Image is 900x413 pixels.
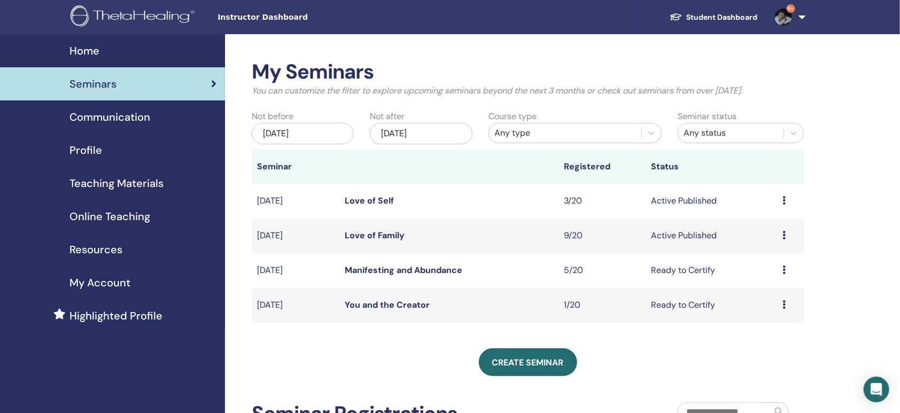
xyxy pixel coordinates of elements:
div: [DATE] [252,123,354,144]
td: [DATE] [252,253,339,288]
label: Not before [252,110,293,123]
label: Not after [370,110,405,123]
span: Home [69,43,99,59]
img: logo.png [71,5,198,29]
th: Registered [558,150,646,184]
span: My Account [69,275,130,291]
td: 1/20 [558,288,646,323]
a: Create seminar [479,348,577,376]
span: 9+ [787,4,795,13]
span: Teaching Materials [69,175,164,191]
td: Ready to Certify [646,288,778,323]
span: Profile [69,142,102,158]
span: Seminars [69,76,117,92]
label: Course type [488,110,537,123]
a: Love of Family [345,230,405,241]
a: Love of Self [345,195,394,206]
td: 3/20 [558,184,646,219]
span: Online Teaching [69,208,150,224]
div: Any status [684,127,778,139]
a: You and the Creator [345,299,430,310]
span: Create seminar [492,357,564,368]
img: default.jpg [775,9,792,26]
span: Instructor Dashboard [218,12,378,23]
div: Open Intercom Messenger [864,377,889,402]
p: You can customize the filter to explore upcoming seminars beyond the next 3 months or check out s... [252,84,804,97]
td: [DATE] [252,288,339,323]
span: Communication [69,109,150,125]
td: Ready to Certify [646,253,778,288]
td: Active Published [646,184,778,219]
span: Highlighted Profile [69,308,162,324]
a: Manifesting and Abundance [345,264,462,276]
div: [DATE] [370,123,472,144]
td: [DATE] [252,184,339,219]
th: Status [646,150,778,184]
th: Seminar [252,150,339,184]
td: Active Published [646,219,778,253]
label: Seminar status [678,110,736,123]
h2: My Seminars [252,60,804,84]
span: Resources [69,241,122,258]
td: 5/20 [558,253,646,288]
a: Student Dashboard [661,7,766,27]
td: 9/20 [558,219,646,253]
div: Any type [494,127,636,139]
td: [DATE] [252,219,339,253]
img: graduation-cap-white.svg [670,12,682,21]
